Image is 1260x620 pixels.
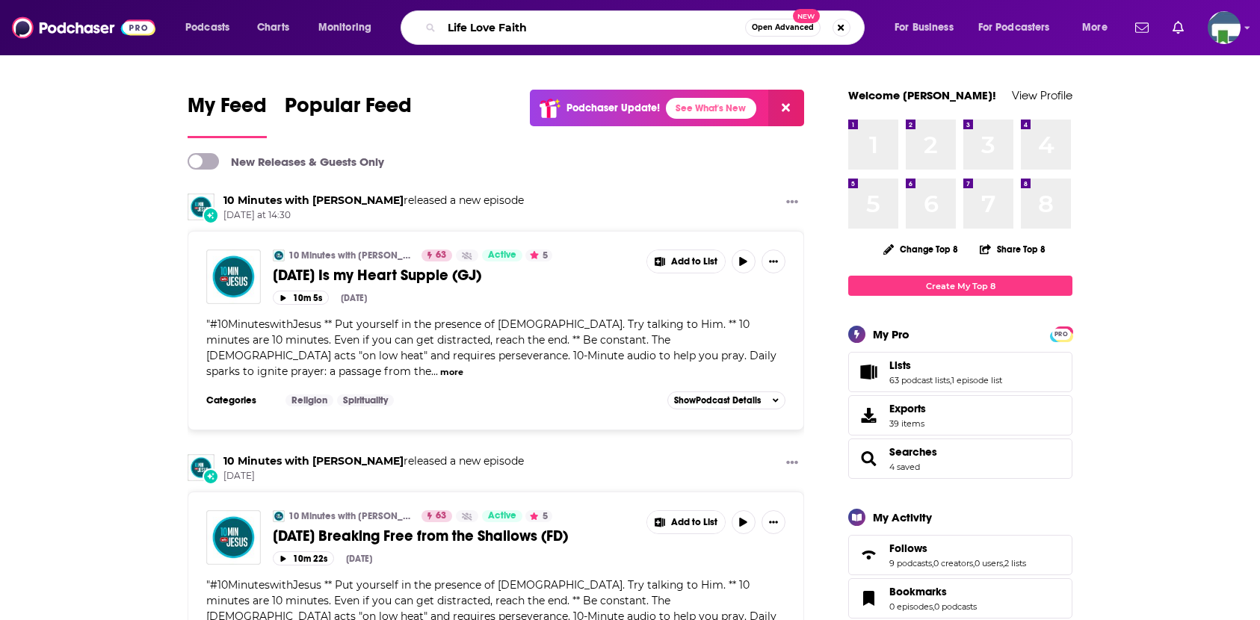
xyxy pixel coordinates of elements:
a: 10 Minutes with Jesus [223,454,404,468]
a: 0 users [975,558,1003,568]
div: My Pro [873,327,910,341]
a: Follows [853,545,883,565]
a: [DATE] Breaking Free from the Shallows (FD) [273,527,636,545]
span: Charts [257,17,289,38]
span: Monitoring [318,17,371,38]
button: Show More Button [762,510,785,534]
a: See What's New [666,98,756,119]
span: Add to List [671,517,717,528]
a: Show notifications dropdown [1167,15,1190,40]
span: 63 [436,509,446,524]
span: Add to List [671,256,717,267]
a: Bookmarks [853,588,883,609]
span: 39 items [889,418,926,429]
button: 5 [525,510,552,522]
span: , [1003,558,1004,568]
span: Show Podcast Details [674,395,761,406]
a: View Profile [1012,88,1072,102]
a: Welcome [PERSON_NAME]! [848,88,996,102]
a: 63 podcast lists [889,375,950,385]
button: Show More Button [780,193,804,212]
h3: released a new episode [223,193,524,208]
p: Podchaser Update! [566,102,660,114]
a: Searches [853,448,883,469]
span: For Podcasters [978,17,1050,38]
span: More [1082,17,1108,38]
a: Searches [889,445,937,459]
a: Follows [889,542,1026,555]
span: Logged in as KCMedia [1208,11,1241,44]
a: My Feed [188,93,267,138]
span: Lists [889,359,911,372]
span: Exports [889,402,926,415]
button: open menu [1072,16,1126,40]
a: Charts [247,16,298,40]
span: Exports [853,405,883,426]
button: open menu [884,16,972,40]
span: , [933,601,934,612]
button: more [440,366,463,379]
span: Active [488,248,516,263]
img: 10 Minutes with Jesus [273,249,285,261]
div: New Episode [203,468,219,485]
span: New [793,9,820,23]
a: 10 Minutes with Jesus [223,193,404,207]
button: Show More Button [762,249,785,273]
button: open menu [175,16,249,40]
a: Podchaser - Follow, Share and Rate Podcasts [12,13,155,42]
span: , [932,558,933,568]
span: [DATE] [223,470,524,483]
button: Show More Button [647,250,725,273]
div: [DATE] [341,293,367,303]
a: 63 [421,510,452,522]
a: Popular Feed [285,93,412,138]
span: , [950,375,951,385]
span: Bookmarks [848,578,1072,619]
a: 10 Minutes with [PERSON_NAME] [288,510,412,522]
a: 10 Minutes with [PERSON_NAME] [288,249,412,261]
button: Show More Button [647,511,725,533]
div: Search podcasts, credits, & more... [415,10,879,45]
a: 9 podcasts [889,558,932,568]
button: ShowPodcast Details [667,391,785,409]
span: Open Advanced [752,24,814,31]
a: [DATE] Is my Heart Supple (GJ) [273,266,636,285]
img: 10 Minutes with Jesus [188,454,214,481]
span: Active [488,509,516,524]
span: 63 [436,248,446,263]
span: " [206,317,776,378]
button: open menu [969,16,1072,40]
button: 10m 5s [273,291,329,305]
img: 04-09-25 Breaking Free from the Shallows (FD) [206,510,261,565]
a: 10 Minutes with Jesus [273,510,285,522]
a: Religion [285,394,333,406]
span: [DATE] Is my Heart Supple (GJ) [273,266,481,285]
button: Show profile menu [1208,11,1241,44]
span: Lists [848,352,1072,392]
div: My Activity [873,510,932,524]
span: My Feed [188,93,267,127]
span: Bookmarks [889,585,947,598]
span: Popular Feed [285,93,412,127]
span: Searches [848,438,1072,479]
a: PRO [1052,328,1070,339]
input: Search podcasts, credits, & more... [442,16,745,40]
a: Lists [889,359,1002,372]
a: Active [482,510,522,522]
button: Change Top 8 [874,240,967,258]
a: Active [482,249,522,261]
a: Bookmarks [889,585,977,598]
button: 5 [525,249,552,261]
span: [DATE] at 14:30 [223,209,524,222]
a: New Releases & Guests Only [188,153,384,170]
a: Show notifications dropdown [1129,15,1155,40]
a: 0 podcasts [934,601,977,612]
a: 10 Minutes with Jesus [188,193,214,220]
button: open menu [308,16,391,40]
a: 2 lists [1004,558,1026,568]
h3: Categories [206,394,274,406]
